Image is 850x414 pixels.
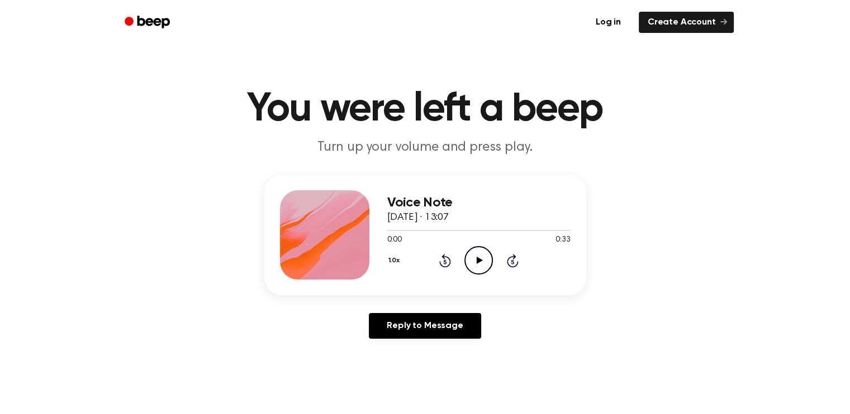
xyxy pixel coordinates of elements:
h3: Voice Note [387,195,571,210]
a: Beep [117,12,180,33]
p: Turn up your volume and press play. [211,138,640,157]
a: Create Account [639,12,734,33]
span: 0:33 [555,234,570,246]
a: Log in [585,9,632,35]
h1: You were left a beep [139,89,711,129]
button: 1.0x [387,251,404,270]
span: 0:00 [387,234,402,246]
a: Reply to Message [369,313,481,339]
span: [DATE] · 13:07 [387,213,449,223]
